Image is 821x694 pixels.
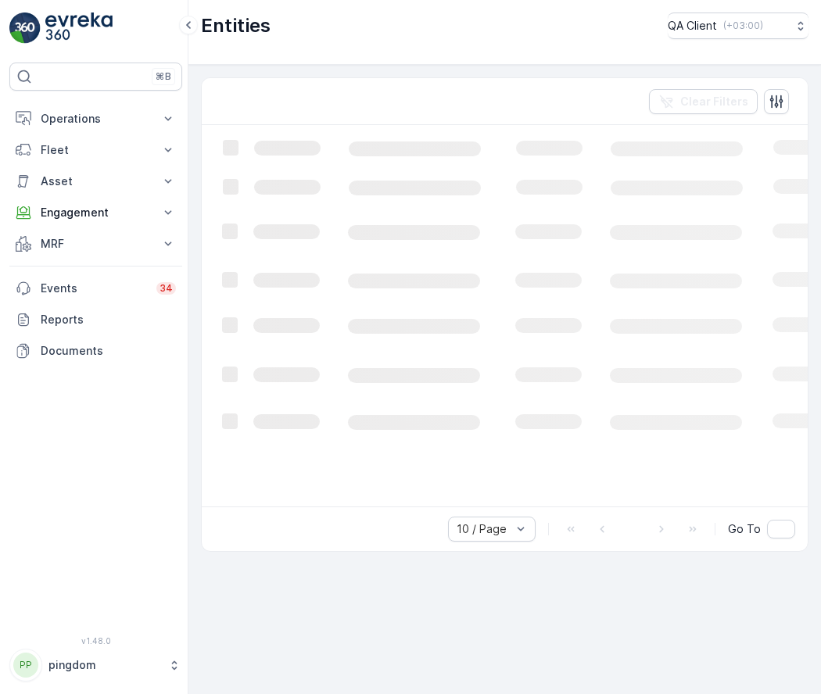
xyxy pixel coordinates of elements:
[41,142,151,158] p: Fleet
[48,657,160,673] p: pingdom
[9,304,182,335] a: Reports
[649,89,758,114] button: Clear Filters
[45,13,113,44] img: logo_light-DOdMpM7g.png
[668,13,808,39] button: QA Client(+03:00)
[41,236,151,252] p: MRF
[13,653,38,678] div: PP
[728,521,761,537] span: Go To
[9,636,182,646] span: v 1.48.0
[9,166,182,197] button: Asset
[680,94,748,109] p: Clear Filters
[9,649,182,681] button: PPpingdom
[41,205,151,220] p: Engagement
[9,273,182,304] a: Events34
[41,312,176,327] p: Reports
[41,111,151,127] p: Operations
[668,18,717,34] p: QA Client
[9,335,182,367] a: Documents
[160,282,173,295] p: 34
[723,20,763,32] p: ( +03:00 )
[201,13,271,38] p: Entities
[41,343,176,359] p: Documents
[156,70,171,83] p: ⌘B
[41,173,151,189] p: Asset
[9,103,182,134] button: Operations
[9,228,182,259] button: MRF
[41,281,147,296] p: Events
[9,134,182,166] button: Fleet
[9,197,182,228] button: Engagement
[9,13,41,44] img: logo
